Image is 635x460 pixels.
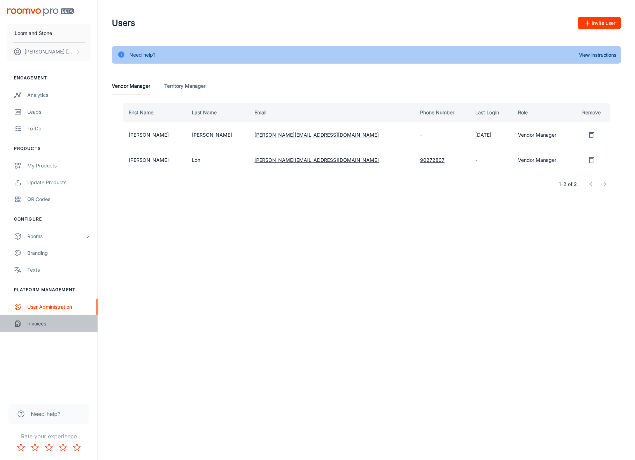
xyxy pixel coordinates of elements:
td: Vendor Manager [512,148,573,173]
button: View Instructions [577,50,618,60]
td: Vendor Manager [512,122,573,148]
button: Loom and Stone [7,24,91,42]
a: [PERSON_NAME][EMAIL_ADDRESS][DOMAIN_NAME] [254,157,379,163]
td: - [470,148,512,173]
button: remove user [584,153,598,167]
td: [DATE] [470,122,512,148]
td: [PERSON_NAME] [120,122,186,148]
a: Territory Manager [164,78,205,94]
img: Roomvo PRO Beta [7,8,74,16]
th: Remove [573,103,613,122]
td: Loh [186,148,249,173]
th: Role [512,103,573,122]
div: Analytics [27,91,91,99]
th: Email [249,103,414,122]
div: QR Codes [27,195,91,203]
button: remove user [584,128,598,142]
a: 90272807 [420,157,445,163]
th: Last Name [186,103,249,122]
a: Vendor Manager [112,78,150,94]
button: Invite user [578,17,621,29]
button: [PERSON_NAME] [PERSON_NAME] [7,43,91,61]
h1: Users [112,17,135,29]
td: [PERSON_NAME] [120,148,186,173]
p: 1–2 of 2 [559,180,577,188]
th: First Name [120,103,186,122]
td: [PERSON_NAME] [186,122,249,148]
div: Leads [27,108,91,116]
div: Need help? [129,48,156,62]
a: [PERSON_NAME][EMAIL_ADDRESS][DOMAIN_NAME] [254,132,379,138]
div: Update Products [27,179,91,186]
td: - [414,122,470,148]
div: To-do [27,125,91,132]
p: Loom and Stone [15,29,52,37]
th: Last Login [470,103,512,122]
div: My Products [27,162,91,170]
th: Phone Number [414,103,470,122]
p: [PERSON_NAME] [PERSON_NAME] [24,48,74,56]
